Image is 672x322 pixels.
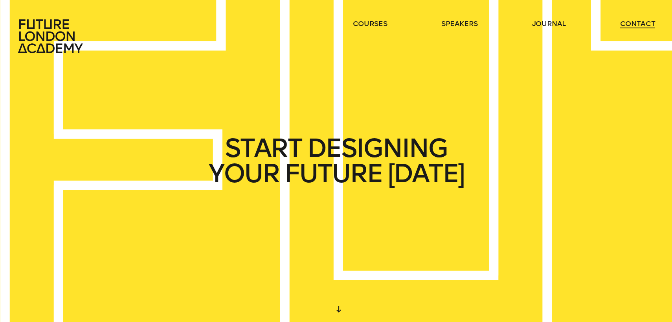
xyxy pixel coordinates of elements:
[387,161,464,186] span: [DATE]
[284,161,382,186] span: FUTURE
[353,19,387,28] a: courses
[225,136,302,161] span: START
[532,19,566,28] a: journal
[441,19,478,28] a: speakers
[208,161,279,186] span: YOUR
[307,136,447,161] span: DESIGNING
[620,19,655,28] a: contact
